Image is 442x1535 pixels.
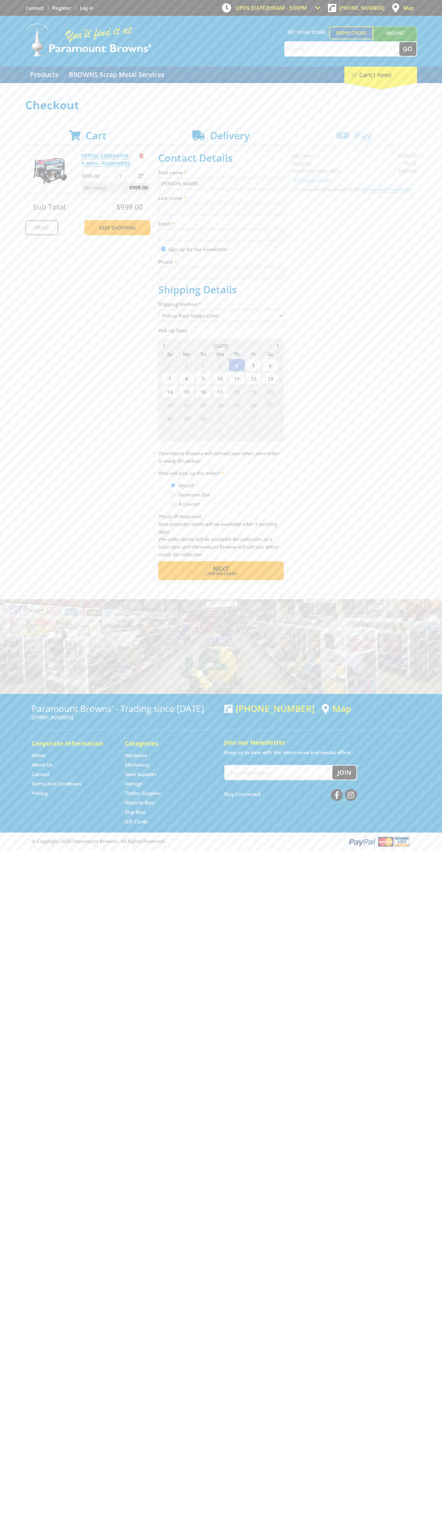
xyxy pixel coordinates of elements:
[32,761,52,768] a: Go to the About Us page
[348,836,411,847] img: PayPal, Mastercard, Visa accepted
[158,561,284,580] button: Next Confirm order
[52,5,71,11] a: Go to the registration page
[245,399,262,411] span: 26
[172,572,270,576] span: Confirm order
[262,372,278,385] span: 13
[285,42,399,56] input: Search
[158,203,284,215] input: Please enter your last name.
[179,372,195,385] span: 8
[32,752,45,759] a: Go to the Home page
[224,703,314,713] div: [PHONE_NUMBER]
[373,27,417,51] a: Mount [PERSON_NAME]
[158,450,279,464] em: Paramount Browns will contact you when your order is ready for pickup
[158,220,284,227] label: Email
[229,412,245,424] span: 2
[262,425,278,438] span: 11
[332,766,356,780] button: Join
[32,713,218,721] p: [STREET_ADDRESS]
[195,425,211,438] span: 7
[26,5,44,11] a: Go to the Contact page
[224,749,411,756] p: Keep up to date with the latest news and special offers.
[25,220,58,235] a: Print
[195,372,211,385] span: 9
[158,152,284,164] h2: Contact Details
[158,327,284,334] label: Pick Up Date
[158,469,284,477] label: Who will pick up the order?
[212,399,228,411] span: 24
[158,178,284,189] input: Please enter your first name.
[179,412,195,424] span: 29
[33,202,65,212] span: Sub Total
[82,153,131,167] a: PETROL GENERATOR - 9.5KVA - PEG8000EBS
[229,350,245,358] span: Th
[176,480,196,491] label: Myself
[162,399,178,411] span: 21
[162,350,178,358] span: Su
[212,350,228,358] span: We
[262,385,278,398] span: 20
[224,738,411,747] h5: Join our Newsletter
[225,766,332,780] input: Your email address
[179,425,195,438] span: 6
[25,99,417,111] h1: Checkout
[329,27,373,39] a: Gepps Cross
[162,412,178,424] span: 28
[32,703,218,713] h3: Paramount Browns' - Trading since [DATE]
[125,790,161,797] a: Go to the Timber Supplies page
[245,385,262,398] span: 19
[158,300,284,308] label: Shipping Method
[158,267,284,279] input: Please enter your telephone number.
[158,258,284,266] label: Phone
[162,385,178,398] span: 14
[267,4,307,11] span: 8:00am - 5:00pm
[32,771,50,778] a: Go to the Contact page
[139,153,143,159] a: Remove from cart
[158,229,284,240] input: Please enter your email address.
[212,372,228,385] span: 10
[195,412,211,424] span: 30
[214,343,228,349] span: [DATE]
[229,385,245,398] span: 18
[158,310,284,322] select: Please select a shipping method.
[84,220,150,235] a: Keep Shopping
[125,818,147,825] a: Go to the Gift Cards page
[116,202,143,212] span: $999.00
[25,22,152,57] img: Paramount Browns'
[129,183,148,192] span: $999.00
[229,359,245,371] span: 4
[179,385,195,398] span: 15
[125,780,142,787] a: Go to the Storage page
[344,67,417,83] div: Cart
[212,425,228,438] span: 8
[31,152,69,190] img: PETROL GENERATOR - 9.5KVA - PEG8000EBS
[32,739,112,748] h5: Corporate Information
[125,809,145,816] a: Go to the Skip Bins page
[86,129,106,142] span: Cart
[171,483,175,487] input: Please select who will pick up the order.
[262,399,278,411] span: 27
[212,412,228,424] span: 1
[80,5,94,11] a: Log in
[322,703,351,714] a: View a map of Gepps Cross location
[195,350,211,358] span: Tu
[25,67,63,83] a: Go to the Products page
[158,284,284,296] h2: Shipping Details
[245,359,262,371] span: 5
[64,67,169,83] a: Go to the BROWNS Scrap Metal Services page
[212,385,228,398] span: 17
[162,359,178,371] span: 31
[162,425,178,438] span: 5
[176,489,212,500] label: Someone Else
[229,425,245,438] span: 9
[158,194,284,202] label: Last name
[25,836,417,847] div: ® Copyright 2025 Paramount Browns'. All Rights Reserved.
[262,412,278,424] span: 4
[158,169,284,176] label: First name
[125,799,154,806] a: Go to the Wheelie Bins page
[168,246,228,252] label: Sign up for the newsletter
[125,761,149,768] a: Go to the Machinery page
[162,372,178,385] span: 7
[245,412,262,424] span: 3
[213,564,229,573] span: Next
[399,42,416,56] button: Go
